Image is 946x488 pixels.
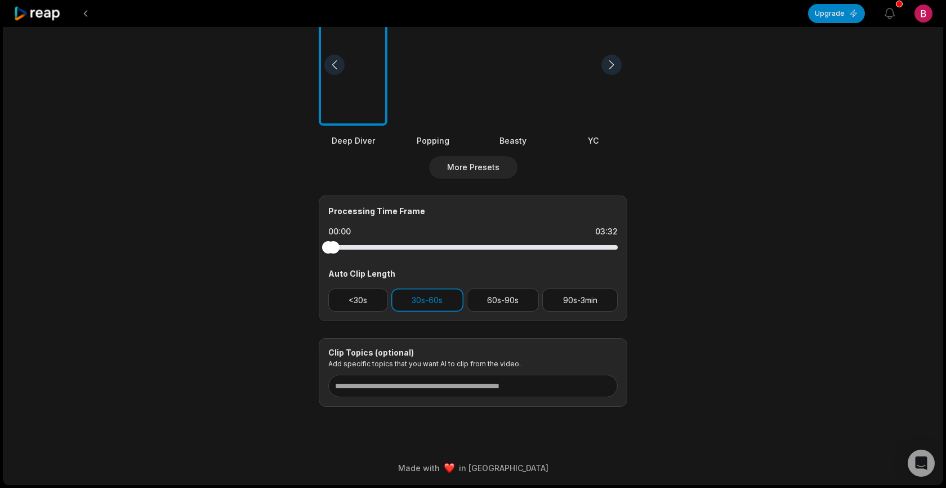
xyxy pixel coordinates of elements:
[391,289,463,312] button: 30s-60s
[479,135,547,147] div: Beasty
[14,462,932,474] div: Made with in [GEOGRAPHIC_DATA]
[328,360,618,368] p: Add specific topics that you want AI to clip from the video.
[328,268,618,280] div: Auto Clip Length
[467,289,539,312] button: 60s-90s
[328,289,388,312] button: <30s
[399,135,467,147] div: Popping
[328,348,618,358] div: Clip Topics (optional)
[328,205,618,217] div: Processing Time Frame
[808,4,865,23] button: Upgrade
[595,226,618,237] div: 03:32
[908,450,935,477] div: Open Intercom Messenger
[319,135,387,147] div: Deep Diver
[542,289,618,312] button: 90s-3min
[328,226,351,237] div: 00:00
[559,135,627,147] div: YC
[444,463,454,473] img: heart emoji
[429,156,517,179] button: More Presets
